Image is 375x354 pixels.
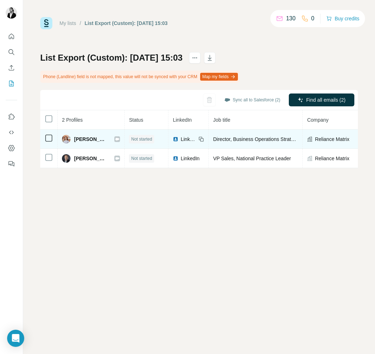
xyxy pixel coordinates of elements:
[181,136,196,143] span: LinkedIn
[326,14,359,24] button: Buy credits
[306,96,345,103] span: Find all emails (2)
[213,117,230,123] span: Job title
[40,17,52,29] img: Surfe Logo
[62,154,71,163] img: Avatar
[6,7,17,19] img: Avatar
[7,330,24,347] div: Open Intercom Messenger
[62,135,71,143] img: Avatar
[59,20,76,26] a: My lists
[129,117,143,123] span: Status
[289,93,354,106] button: Find all emails (2)
[173,136,178,142] img: LinkedIn logo
[80,20,81,27] li: /
[131,136,152,142] span: Not started
[213,136,299,142] span: Director, Business Operations Strategy
[219,95,285,105] button: Sync all to Salesforce (2)
[173,117,192,123] span: LinkedIn
[181,155,199,162] span: LinkedIn
[62,117,83,123] span: 2 Profiles
[213,156,291,161] span: VP Sales, National Practice Leader
[6,110,17,123] button: Use Surfe on LinkedIn
[200,73,238,81] button: Map my fields
[6,46,17,59] button: Search
[6,61,17,74] button: Enrich CSV
[74,136,107,143] span: [PERSON_NAME]
[40,71,239,83] div: Phone (Landline) field is not mapped, this value will not be synced with your CRM
[131,155,152,162] span: Not started
[6,126,17,139] button: Use Surfe API
[6,77,17,90] button: My lists
[315,155,349,162] span: Reliance Matrix
[307,117,328,123] span: Company
[189,52,200,64] button: actions
[40,52,183,64] h1: List Export (Custom): [DATE] 15:03
[6,157,17,170] button: Feedback
[315,136,349,143] span: Reliance Matrix
[173,156,178,161] img: LinkedIn logo
[85,20,168,27] div: List Export (Custom): [DATE] 15:03
[6,30,17,43] button: Quick start
[286,14,296,23] p: 130
[311,14,314,23] p: 0
[6,142,17,155] button: Dashboard
[74,155,107,162] span: [PERSON_NAME]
